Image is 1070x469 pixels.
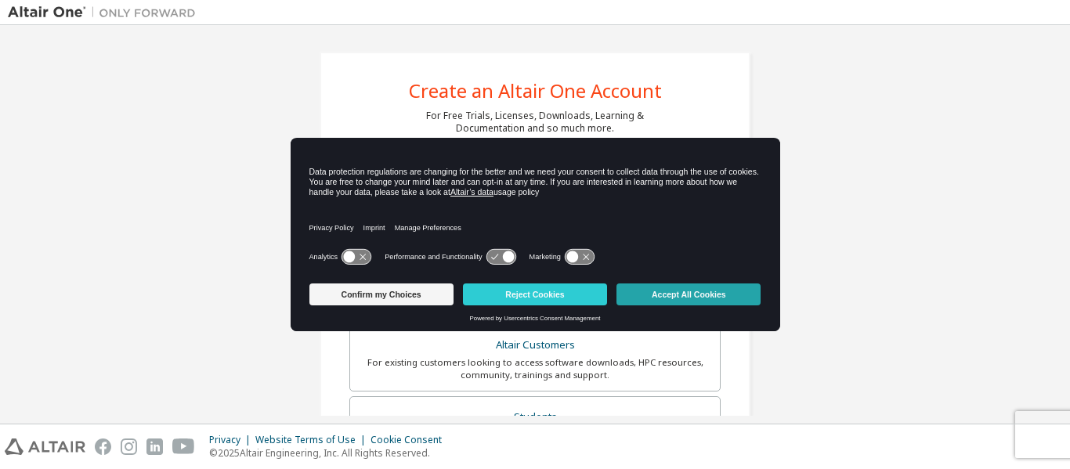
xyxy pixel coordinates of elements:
img: instagram.svg [121,438,137,455]
img: Altair One [8,5,204,20]
div: Create an Altair One Account [409,81,662,100]
div: Website Terms of Use [255,434,371,446]
div: For existing customers looking to access software downloads, HPC resources, community, trainings ... [360,356,710,381]
div: Altair Customers [360,334,710,356]
p: © 2025 Altair Engineering, Inc. All Rights Reserved. [209,446,451,460]
div: Privacy [209,434,255,446]
img: altair_logo.svg [5,438,85,455]
div: Students [360,406,710,428]
div: Cookie Consent [371,434,451,446]
img: youtube.svg [172,438,195,455]
div: For Free Trials, Licenses, Downloads, Learning & Documentation and so much more. [426,110,644,135]
img: facebook.svg [95,438,111,455]
img: linkedin.svg [146,438,163,455]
